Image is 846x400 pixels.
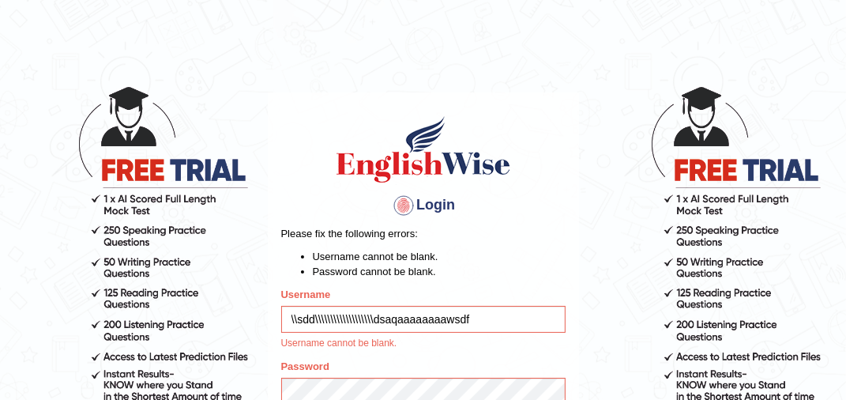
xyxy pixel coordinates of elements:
[313,249,566,264] li: Username cannot be blank.
[281,193,566,218] h4: Login
[313,264,566,279] li: Password cannot be blank.
[333,114,513,185] img: Logo of English Wise sign in for intelligent practice with AI
[281,226,566,241] p: Please fix the following errors:
[281,359,329,374] label: Password
[281,337,566,351] p: Username cannot be blank.
[281,287,331,302] label: Username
